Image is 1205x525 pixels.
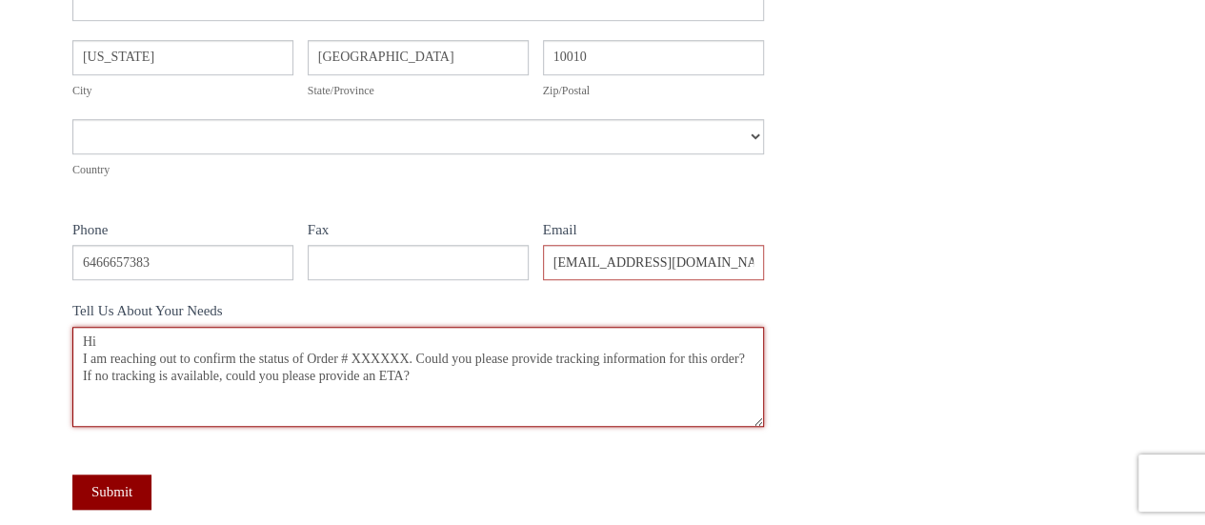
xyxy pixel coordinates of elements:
button: Submit [72,475,151,510]
div: State/Province [308,81,529,100]
label: Tell Us About Your Needs [72,299,764,327]
label: Phone [72,218,293,246]
label: Fax [308,218,529,246]
div: Zip/Postal [543,81,764,100]
label: Email [543,218,764,246]
div: Country [72,160,764,179]
div: City [72,81,293,100]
